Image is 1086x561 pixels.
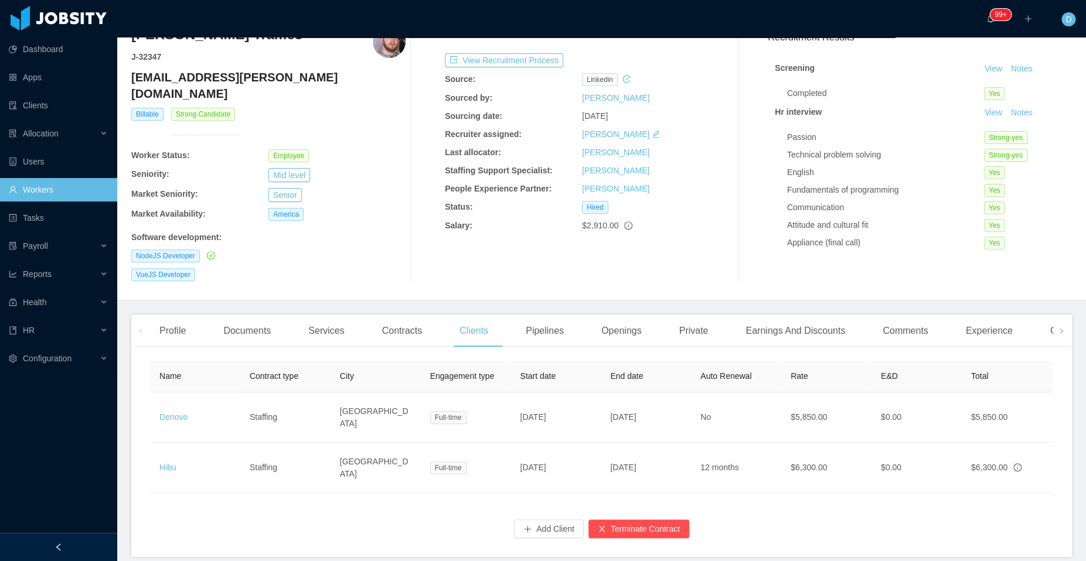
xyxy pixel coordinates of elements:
[582,201,608,214] span: Hired
[159,412,188,422] a: Denovo
[984,87,1005,100] span: Yes
[520,371,556,381] span: Start date
[159,463,176,472] a: Hibu
[9,298,17,306] i: icon: medicine-box
[171,108,235,121] span: Strong Candidate
[582,73,618,86] span: linkedin
[23,269,52,279] span: Reports
[873,314,937,347] div: Comments
[9,150,108,173] a: icon: robotUsers
[445,148,501,157] b: Last allocator:
[1013,463,1022,471] span: info-circle
[9,242,17,250] i: icon: file-protect
[971,463,1007,472] span: $6,300.00
[445,184,551,193] b: People Experience Partner:
[881,371,898,381] span: E&D
[131,209,206,218] b: Market Availability:
[445,166,553,175] b: Staffing Support Specialist:
[250,463,277,472] span: Staffing
[23,297,46,307] span: Health
[622,75,631,83] i: icon: history
[299,314,353,347] div: Services
[520,412,546,422] span: [DATE]
[984,166,1005,179] span: Yes
[23,354,72,363] span: Configuration
[445,53,563,67] button: icon: exportView Recruitment Process
[610,371,643,381] span: End date
[956,314,1022,347] div: Experience
[791,371,808,381] span: Rate
[268,188,301,202] button: Senior
[268,168,310,182] button: Mid level
[981,64,1006,73] a: View
[450,314,498,347] div: Clients
[340,371,354,381] span: City
[986,15,995,23] i: icon: bell
[582,184,649,193] a: [PERSON_NAME]
[150,314,195,347] div: Profile
[9,354,17,362] i: icon: setting
[159,371,181,381] span: Name
[1065,12,1071,26] span: D
[131,69,406,102] h4: [EMAIL_ADDRESS][PERSON_NAME][DOMAIN_NAME]
[700,371,751,381] span: Auto Renewal
[23,241,48,251] span: Payroll
[984,237,1005,249] span: Yes
[430,371,495,381] span: Engagement type
[331,392,421,443] td: [GEOGRAPHIC_DATA]
[445,93,492,102] b: Sourced by:
[582,111,608,121] span: [DATE]
[430,411,467,424] span: Full-time
[205,251,215,260] a: icon: check-circle
[787,131,984,143] div: Passion
[881,463,901,472] span: $0.00
[787,184,984,196] div: Fundamentals of programming
[781,392,871,443] td: $5,850.00
[268,149,309,162] span: Employee
[131,52,161,61] strong: J- 32347
[516,314,573,347] div: Pipelines
[971,371,989,381] span: Total
[592,314,651,347] div: Openings
[445,202,472,211] b: Status:
[373,25,406,58] img: a763e65d-88c3-4320-ae91-b2260694db65_664f6ee25ec5d-400w.png
[430,461,467,474] span: Full-time
[582,129,649,139] a: [PERSON_NAME]
[9,66,108,89] a: icon: appstoreApps
[131,189,198,199] b: Market Seniority:
[445,129,522,139] b: Recruiter assigned:
[582,148,649,157] a: [PERSON_NAME]
[214,314,280,347] div: Documents
[9,270,17,278] i: icon: line-chart
[624,221,632,230] span: info-circle
[131,249,200,262] span: NodeJS Developer
[787,201,984,214] div: Communication
[9,37,108,61] a: icon: pie-chartDashboard
[445,111,502,121] b: Sourcing date:
[787,219,984,231] div: Attitude and cultural fit
[610,463,636,472] span: [DATE]
[9,129,17,138] i: icon: solution
[131,169,169,179] b: Seniority:
[1024,15,1032,23] i: icon: plus
[1006,62,1037,76] button: Notes
[250,412,277,422] span: Staffing
[691,392,781,443] td: No
[787,237,984,249] div: Appliance (final call)
[582,166,649,175] a: [PERSON_NAME]
[775,63,815,73] strong: Screening
[207,251,215,259] i: icon: check-circle
[9,94,108,117] a: icon: auditClients
[131,232,222,242] b: Software development :
[582,93,649,102] a: [PERSON_NAME]
[736,314,854,347] div: Earnings And Discounts
[582,221,618,230] span: $2,910.00
[23,129,59,138] span: Allocation
[984,149,1027,162] span: Strong-yes
[131,268,195,281] span: VueJS Developer
[1058,328,1064,334] i: icon: right
[610,412,636,422] span: [DATE]
[652,130,660,138] i: icon: edit
[787,166,984,179] div: English
[131,108,164,121] span: Billable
